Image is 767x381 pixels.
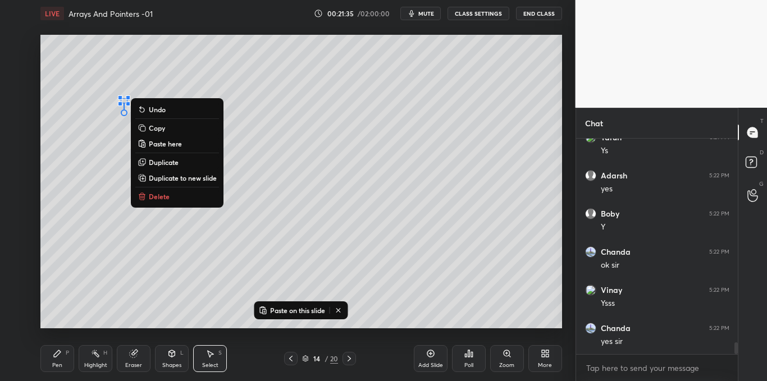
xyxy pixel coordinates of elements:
div: yes sir [601,336,729,347]
img: 3 [585,323,596,334]
div: Zoom [499,362,514,368]
div: Ys [601,145,729,157]
div: 5:22 PM [709,249,729,255]
p: Copy [149,123,165,132]
p: Paste on this slide [270,306,325,315]
p: Paste here [149,139,182,148]
p: Duplicate [149,158,179,167]
div: More [538,362,552,368]
img: 3 [585,246,596,258]
div: Highlight [84,362,107,368]
div: yes [601,183,729,195]
h6: Vinay [601,285,622,295]
div: 5:22 PM [709,172,729,179]
div: Add Slide [418,362,443,368]
button: Copy [135,121,219,135]
h4: Arrays And Pointers -01 [69,8,153,19]
div: L [180,350,184,356]
img: 3 [585,284,596,296]
p: T [760,117,764,125]
button: Duplicate to new slide [135,171,219,185]
div: P [66,350,69,356]
button: Paste on this slide [257,304,327,317]
div: Shapes [162,362,181,368]
div: H [103,350,107,356]
div: 5:22 PM [709,287,729,293]
h6: Chanda [601,323,631,333]
div: Y [601,222,729,233]
div: / [325,355,328,362]
span: mute [418,10,434,17]
p: G [759,180,764,188]
div: grid [576,139,738,354]
p: Duplicate to new slide [149,173,217,182]
div: 5:22 PM [709,210,729,217]
button: Delete [135,190,219,203]
p: D [760,148,764,157]
img: default.png [585,170,596,181]
div: ok sir [601,260,729,271]
p: Chat [576,108,612,138]
div: 14 [311,355,322,362]
div: S [218,350,222,356]
button: CLASS SETTINGS [448,7,509,20]
h6: Adarsh [601,171,627,181]
div: Eraser [125,362,142,368]
div: 20 [330,354,338,364]
button: Paste here [135,137,219,150]
div: Pen [52,362,62,368]
div: Ysss [601,298,729,309]
h6: Boby [601,209,619,219]
button: Duplicate [135,155,219,169]
button: End Class [516,7,562,20]
h6: Chanda [601,247,631,257]
button: mute [400,7,441,20]
div: Select [202,362,218,368]
div: 5:22 PM [709,325,729,332]
div: LIVE [40,7,64,20]
img: default.png [585,208,596,219]
div: Poll [464,362,473,368]
button: Undo [135,103,219,116]
p: Delete [149,192,170,201]
p: Undo [149,105,166,114]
